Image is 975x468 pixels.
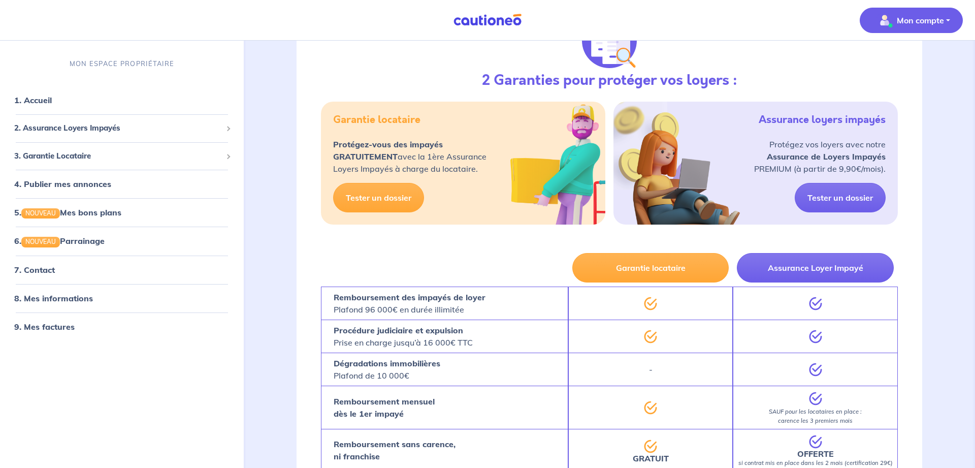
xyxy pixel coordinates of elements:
strong: Protégez-vous des impayés GRATUITEMENT [333,139,443,162]
a: 8. Mes informations [14,293,93,303]
a: 9. Mes factures [14,322,75,332]
div: 1. Accueil [4,90,240,110]
div: 2. Assurance Loyers Impayés [4,118,240,138]
strong: Remboursement mensuel dès le 1er impayé [334,396,435,419]
img: Cautioneo [449,14,526,26]
p: avec la 1ère Assurance Loyers Impayés à charge du locataire. [333,138,486,175]
div: - [568,353,733,386]
span: 3. Garantie Locataire [14,150,222,162]
img: illu_account_valid_menu.svg [876,12,893,28]
img: justif-loupe [582,13,637,68]
strong: GRATUIT [633,453,669,463]
a: 6.NOUVEAUParrainage [14,236,105,246]
strong: Assurance de Loyers Impayés [767,151,886,162]
a: 4. Publier mes annonces [14,179,111,189]
button: Assurance Loyer Impayé [737,253,894,283]
a: 5.NOUVEAUMes bons plans [14,207,121,217]
p: MON ESPACE PROPRIÉTAIRE [70,59,174,69]
h3: 2 Garanties pour protéger vos loyers : [482,72,737,89]
h5: Garantie locataire [333,114,420,126]
div: 6.NOUVEAUParrainage [4,231,240,251]
div: 5.NOUVEAUMes bons plans [4,202,240,223]
div: 8. Mes informations [4,288,240,308]
p: Plafond 96 000€ en durée illimitée [334,291,485,316]
strong: OFFERTE [797,449,834,459]
a: 1. Accueil [14,95,52,105]
a: 7. Contact [14,265,55,275]
div: 7. Contact [4,260,240,280]
div: 3. Garantie Locataire [4,146,240,166]
strong: Remboursement des impayés de loyer [334,292,485,302]
a: Tester un dossier [795,183,886,212]
em: SAUF pour les locataires en place : carence les 3 premiers mois [769,408,862,424]
h5: Assurance loyers impayés [759,114,886,126]
strong: Dégradations immobilières [334,358,440,368]
strong: Procédure judiciaire et expulsion [334,325,463,335]
div: 4. Publier mes annonces [4,174,240,194]
p: Protégez vos loyers avec notre PREMIUM (à partir de 9,90€/mois). [754,138,886,175]
span: 2. Assurance Loyers Impayés [14,122,222,134]
p: Plafond de 10 000€ [334,357,440,382]
button: illu_account_valid_menu.svgMon compte [860,8,963,33]
strong: Remboursement sans carence, ni franchise [334,439,456,461]
div: 9. Mes factures [4,317,240,337]
button: Garantie locataire [572,253,729,283]
a: Tester un dossier [333,183,424,212]
p: Prise en charge jusqu’à 16 000€ TTC [334,324,473,349]
em: si contrat mis en place dans les 2 mois (certification 29€) [738,459,893,466]
p: Mon compte [897,14,944,26]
